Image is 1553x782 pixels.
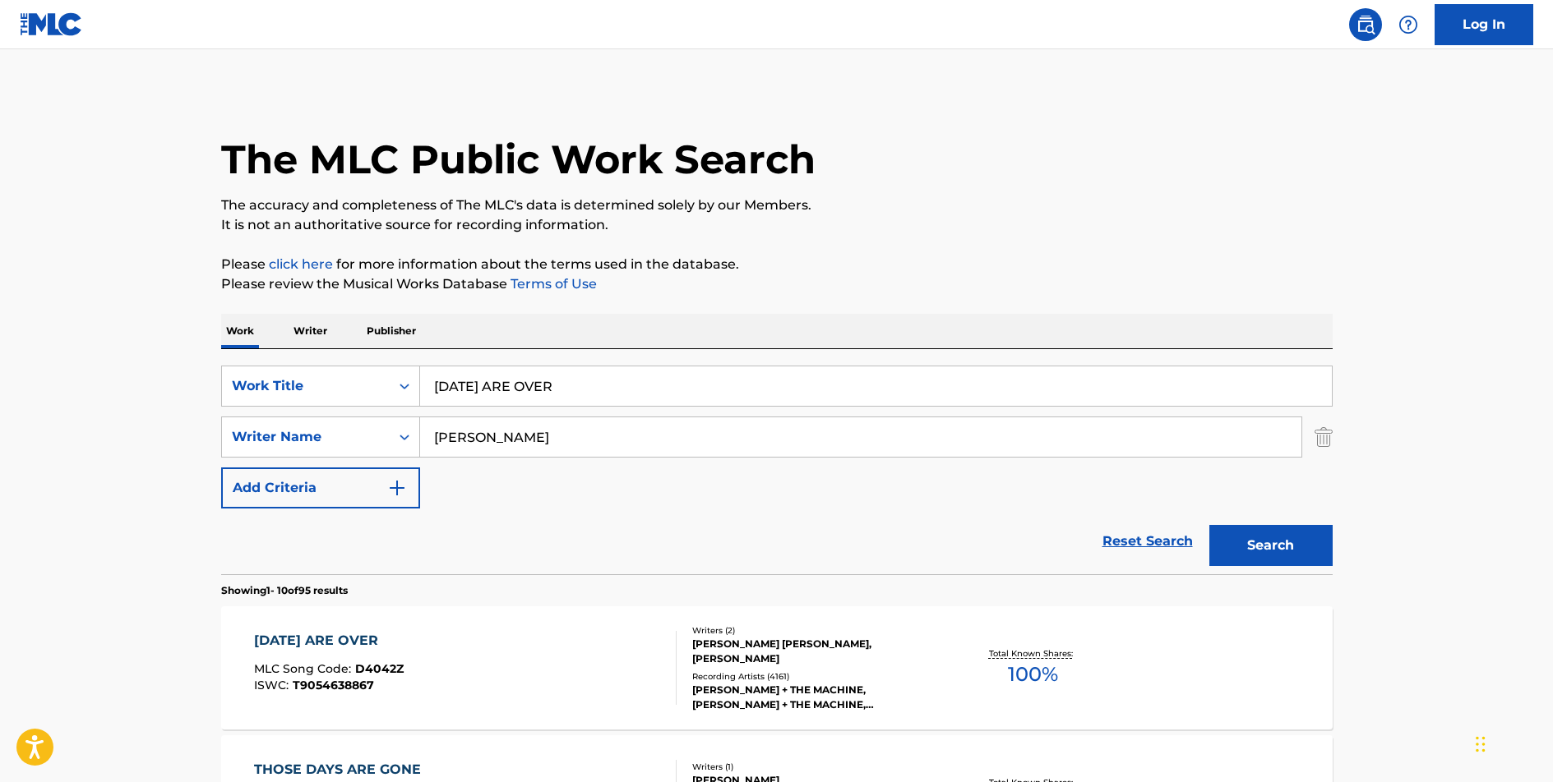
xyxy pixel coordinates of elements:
img: help [1398,15,1418,34]
button: Add Criteria [221,467,420,508]
a: click here [269,256,333,272]
div: Writers ( 2 ) [692,624,941,637]
p: It is not an authoritative source for recording information. [221,215,1333,235]
p: Publisher [362,314,421,348]
p: Please for more information about the terms used in the database. [221,255,1333,274]
a: [DATE] ARE OVERMLC Song Code:D4042ZISWC:T9054638867Writers (2)[PERSON_NAME] [PERSON_NAME], [PERSO... [221,606,1333,729]
img: search [1356,15,1375,34]
span: D4042Z [355,661,404,676]
p: The accuracy and completeness of The MLC's data is determined solely by our Members. [221,195,1333,215]
img: Delete Criterion [1315,416,1333,458]
div: THOSE DAYS ARE GONE [254,760,429,780]
a: Terms of Use [507,276,597,292]
span: T9054638867 [293,678,374,692]
span: 100 % [1008,660,1058,689]
div: Recording Artists ( 4161 ) [692,670,941,683]
iframe: Chat Widget [1471,703,1553,782]
div: [PERSON_NAME] + THE MACHINE, [PERSON_NAME] + THE MACHINE, [PERSON_NAME] + THE MACHINE, [PERSON_NA... [692,683,941,712]
div: [PERSON_NAME] [PERSON_NAME], [PERSON_NAME] [692,637,941,666]
p: Total Known Shares: [989,647,1077,660]
div: Work Title [232,376,380,396]
p: Writer [289,314,332,348]
img: 9d2ae6d4665cec9f34b9.svg [387,478,407,498]
p: Showing 1 - 10 of 95 results [221,583,348,598]
div: Drag [1476,720,1486,769]
span: ISWC : [254,678,293,692]
div: Writers ( 1 ) [692,761,941,773]
p: Please review the Musical Works Database [221,274,1333,294]
div: Help [1392,8,1425,41]
img: MLC Logo [20,12,83,36]
h1: The MLC Public Work Search [221,135,816,184]
a: Public Search [1349,8,1382,41]
span: MLC Song Code : [254,661,355,676]
button: Search [1209,525,1333,566]
a: Reset Search [1094,523,1201,559]
form: Search Form [221,366,1333,574]
p: Work [221,314,259,348]
div: Writer Name [232,427,380,447]
a: Log In [1435,4,1533,45]
div: [DATE] ARE OVER [254,631,404,651]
